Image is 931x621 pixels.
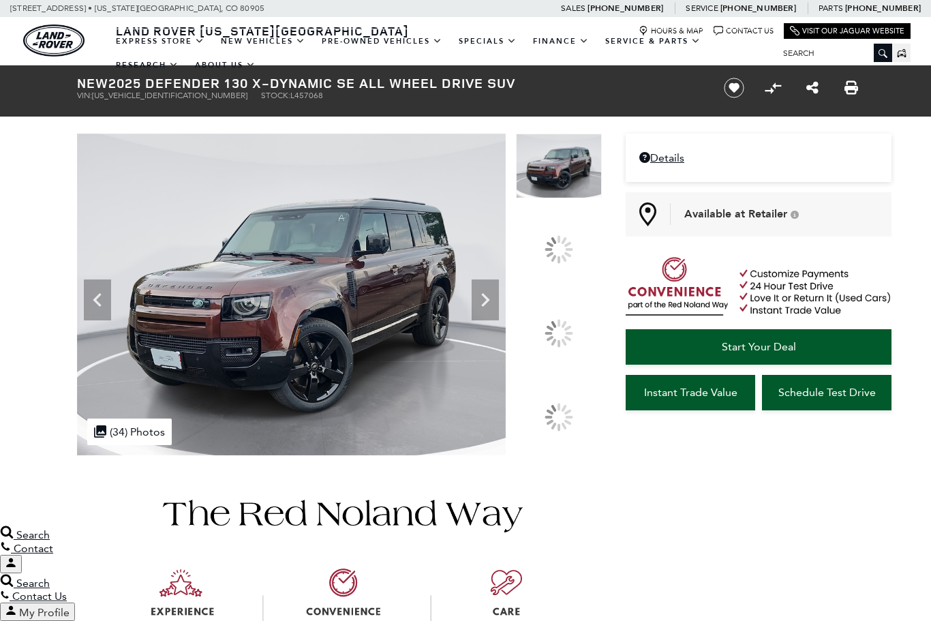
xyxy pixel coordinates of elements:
[525,29,597,53] a: Finance
[23,25,85,57] img: Land Rover
[626,375,755,410] a: Instant Trade Value
[77,76,701,91] h1: 2025 Defender 130 X-Dynamic SE All Wheel Drive SUV
[626,329,891,365] a: Start Your Deal
[819,3,843,13] span: Parts
[597,29,709,53] a: Service & Parts
[261,91,290,100] span: Stock:
[714,26,774,36] a: Contact Us
[791,210,799,219] div: Vehicle is in stock and ready for immediate delivery. Due to demand, availability is subject to c...
[719,77,749,99] button: Save vehicle
[16,528,50,541] span: Search
[213,29,314,53] a: New Vehicles
[108,53,187,77] a: Research
[778,386,876,399] span: Schedule Test Drive
[10,3,264,13] a: [STREET_ADDRESS] • [US_STATE][GEOGRAPHIC_DATA], CO 80905
[77,134,506,455] img: New 2025 Sedona Red LAND ROVER X-Dynamic SE image 1
[722,340,796,353] span: Start Your Deal
[516,134,602,198] img: New 2025 Sedona Red LAND ROVER X-Dynamic SE image 1
[773,45,892,61] input: Search
[77,74,108,92] strong: New
[639,26,703,36] a: Hours & Map
[451,29,525,53] a: Specials
[92,91,247,100] span: [US_VEHICLE_IDENTIFICATION_NUMBER]
[87,419,172,445] div: (34) Photos
[844,80,858,96] a: Print this New 2025 Defender 130 X-Dynamic SE All Wheel Drive SUV
[790,26,904,36] a: Visit Our Jaguar Website
[561,3,585,13] span: Sales
[686,3,718,13] span: Service
[187,53,264,77] a: About Us
[108,29,773,77] nav: Main Navigation
[108,22,417,39] a: Land Rover [US_STATE][GEOGRAPHIC_DATA]
[19,606,70,619] span: My Profile
[644,386,737,399] span: Instant Trade Value
[314,29,451,53] a: Pre-Owned Vehicles
[12,590,67,603] span: Contact Us
[23,25,85,57] a: land-rover
[14,542,53,555] span: Contact
[587,3,663,14] a: [PHONE_NUMBER]
[684,207,787,222] span: Available at Retailer
[116,22,409,39] span: Land Rover [US_STATE][GEOGRAPHIC_DATA]
[639,202,656,226] img: Map Pin Icon
[763,78,783,98] button: Compare vehicle
[77,91,92,100] span: VIN:
[16,577,50,590] span: Search
[639,151,878,164] a: Details
[762,375,891,410] a: Schedule Test Drive
[845,3,921,14] a: [PHONE_NUMBER]
[720,3,796,14] a: [PHONE_NUMBER]
[806,80,819,96] a: Share this New 2025 Defender 130 X-Dynamic SE All Wheel Drive SUV
[290,91,323,100] span: L457068
[108,29,213,53] a: EXPRESS STORE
